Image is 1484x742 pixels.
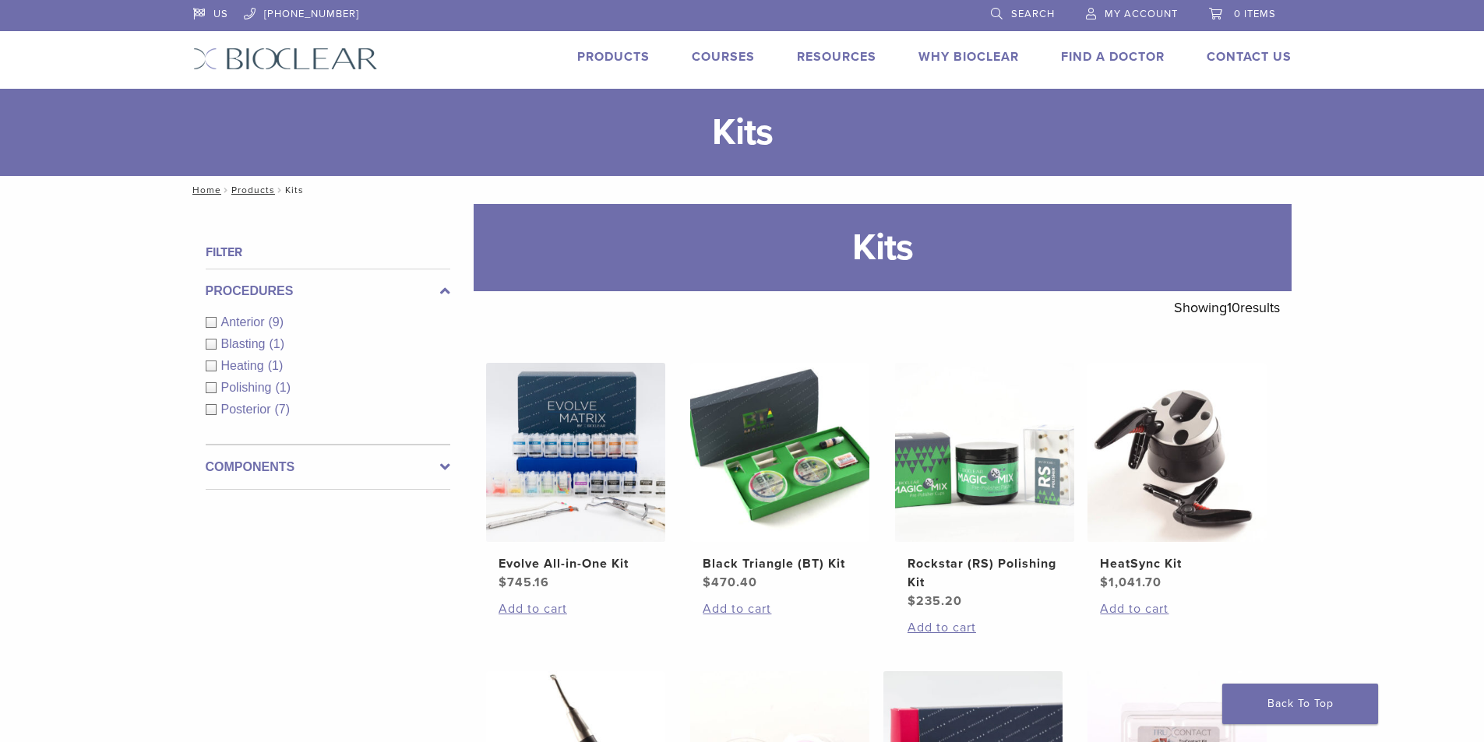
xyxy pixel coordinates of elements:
[1227,299,1240,316] span: 10
[703,575,757,590] bdi: 470.40
[577,49,650,65] a: Products
[499,554,653,573] h2: Evolve All-in-One Kit
[221,337,270,350] span: Blasting
[499,600,653,618] a: Add to cart: “Evolve All-in-One Kit”
[1105,8,1178,20] span: My Account
[193,47,378,70] img: Bioclear
[918,49,1019,65] a: Why Bioclear
[1222,684,1378,724] a: Back To Top
[1174,291,1280,324] p: Showing results
[895,363,1074,542] img: Rockstar (RS) Polishing Kit
[908,593,962,609] bdi: 235.20
[894,363,1076,610] a: Rockstar (RS) Polishing KitRockstar (RS) Polishing Kit $235.20
[690,363,869,542] img: Black Triangle (BT) Kit
[1100,600,1254,618] a: Add to cart: “HeatSync Kit”
[206,458,450,476] label: Components
[221,315,269,329] span: Anterior
[182,176,1303,204] nav: Kits
[188,185,221,195] a: Home
[1100,575,1109,590] span: $
[268,359,284,372] span: (1)
[221,359,268,372] span: Heating
[221,381,276,394] span: Polishing
[485,363,667,592] a: Evolve All-in-One KitEvolve All-in-One Kit $745.16
[206,243,450,262] h4: Filter
[231,185,275,195] a: Products
[275,403,291,416] span: (7)
[499,575,549,590] bdi: 745.16
[1100,554,1254,573] h2: HeatSync Kit
[269,315,284,329] span: (9)
[275,186,285,194] span: /
[908,618,1062,637] a: Add to cart: “Rockstar (RS) Polishing Kit”
[703,554,857,573] h2: Black Triangle (BT) Kit
[797,49,876,65] a: Resources
[703,575,711,590] span: $
[474,204,1292,291] h1: Kits
[221,403,275,416] span: Posterior
[206,282,450,301] label: Procedures
[692,49,755,65] a: Courses
[499,575,507,590] span: $
[486,363,665,542] img: Evolve All-in-One Kit
[1087,363,1268,592] a: HeatSync KitHeatSync Kit $1,041.70
[908,593,916,609] span: $
[1207,49,1292,65] a: Contact Us
[275,381,291,394] span: (1)
[908,554,1062,592] h2: Rockstar (RS) Polishing Kit
[1061,49,1165,65] a: Find A Doctor
[689,363,871,592] a: Black Triangle (BT) KitBlack Triangle (BT) Kit $470.40
[703,600,857,618] a: Add to cart: “Black Triangle (BT) Kit”
[269,337,284,350] span: (1)
[1087,363,1267,542] img: HeatSync Kit
[1234,8,1276,20] span: 0 items
[221,186,231,194] span: /
[1100,575,1161,590] bdi: 1,041.70
[1011,8,1055,20] span: Search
